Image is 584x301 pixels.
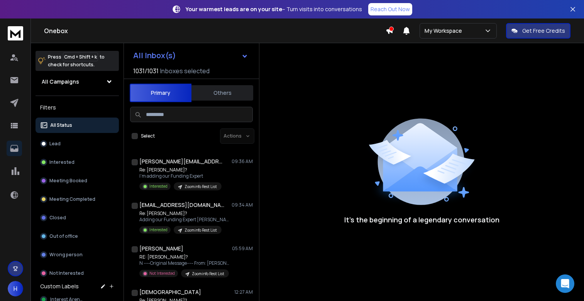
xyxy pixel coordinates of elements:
[36,155,119,170] button: Interested
[49,233,78,239] p: Out of office
[139,260,232,266] p: N -----Original Message----- From: [PERSON_NAME]
[149,227,168,233] p: Interested
[49,196,95,202] p: Meeting Completed
[192,271,224,277] p: Zoominfo Rest List
[36,210,119,225] button: Closed
[139,210,232,217] p: Re: [PERSON_NAME]?
[49,270,84,276] p: Not Interested
[149,183,168,189] p: Interested
[234,289,253,295] p: 12:27 AM
[160,66,210,76] h3: Inboxes selected
[139,245,183,252] h1: [PERSON_NAME]
[139,201,224,209] h1: [EMAIL_ADDRESS][DOMAIN_NAME] +1
[40,283,79,290] h3: Custom Labels
[149,271,175,276] p: Not Interested
[36,266,119,281] button: Not Interested
[36,102,119,113] h3: Filters
[42,78,79,86] h1: All Campaigns
[8,281,23,296] button: H
[36,192,119,207] button: Meeting Completed
[371,5,410,13] p: Reach Out Now
[141,133,155,139] label: Select
[506,23,570,39] button: Get Free Credits
[49,141,61,147] p: Lead
[36,247,119,262] button: Wrong person
[139,173,222,179] p: I'm adding our Funding Expert
[49,215,66,221] p: Closed
[139,217,232,223] p: Adding our Funding Expert [PERSON_NAME]
[232,158,253,165] p: 09:36 AM
[139,288,201,296] h1: [DEMOGRAPHIC_DATA]
[48,53,105,69] p: Press to check for shortcuts.
[49,252,83,258] p: Wrong person
[36,118,119,133] button: All Status
[232,202,253,208] p: 09:34 AM
[425,27,465,35] p: My Workspace
[44,26,386,35] h1: Onebox
[127,48,254,63] button: All Inbox(s)
[368,3,412,15] a: Reach Out Now
[185,184,217,190] p: Zoominfo Rest List
[8,26,23,40] img: logo
[186,5,362,13] p: – Turn visits into conversations
[191,84,253,101] button: Others
[130,84,191,102] button: Primary
[50,122,72,128] p: All Status
[232,246,253,252] p: 05:59 AM
[344,214,499,225] p: It’s the beginning of a legendary conversation
[556,274,574,293] div: Open Intercom Messenger
[49,178,87,184] p: Meeting Booked
[139,254,232,260] p: RE: [PERSON_NAME]?
[63,52,98,61] span: Cmd + Shift + k
[36,173,119,188] button: Meeting Booked
[36,229,119,244] button: Out of office
[139,158,224,165] h1: [PERSON_NAME][EMAIL_ADDRESS][DOMAIN_NAME] +1
[185,227,217,233] p: Zoominfo Rest List
[522,27,565,35] p: Get Free Credits
[139,167,222,173] p: Re: [PERSON_NAME]?
[133,66,159,76] span: 1031 / 1031
[36,136,119,151] button: Lead
[186,5,282,13] strong: Your warmest leads are on your site
[36,74,119,89] button: All Campaigns
[133,52,176,59] h1: All Inbox(s)
[49,159,74,165] p: Interested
